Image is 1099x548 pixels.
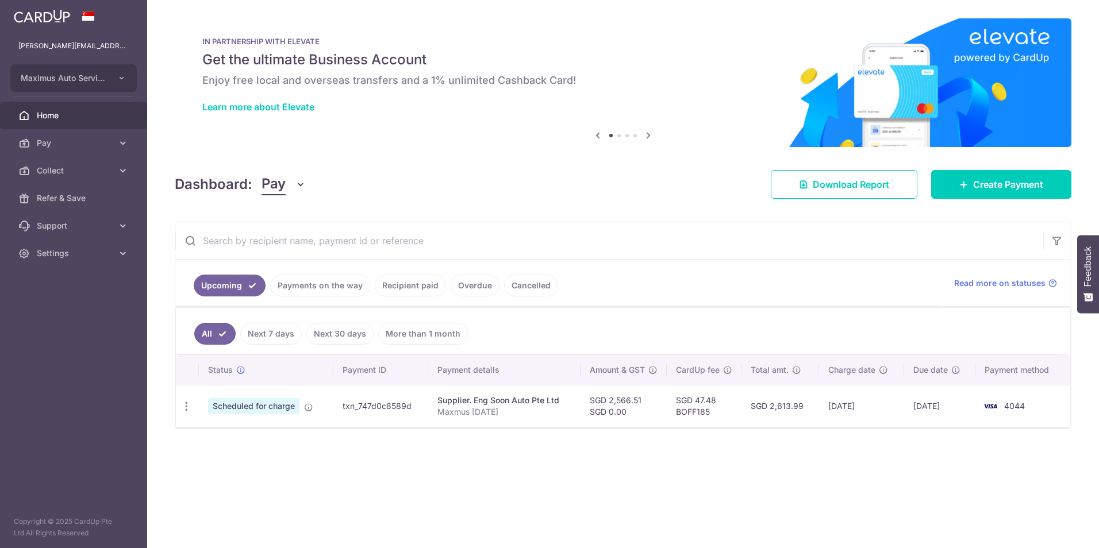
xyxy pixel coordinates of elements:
input: Search by recipient name, payment id or reference [175,222,1043,259]
span: Home [37,110,113,121]
button: Pay [262,173,306,195]
img: CardUp [14,9,70,23]
p: IN PARTNERSHIP WITH ELEVATE [202,37,1044,46]
h5: Get the ultimate Business Account [202,51,1044,69]
td: [DATE] [819,385,904,427]
span: Support [37,220,113,231]
a: More than 1 month [378,323,468,345]
td: SGD 47.48 BOFF185 [667,385,741,427]
span: Total amt. [751,364,789,376]
td: [DATE] [904,385,975,427]
button: Maximus Auto Services Pte Ltd [10,64,137,92]
span: Due date [913,364,948,376]
span: Settings [37,248,113,259]
a: Overdue [451,275,499,296]
img: Bank Card [979,399,1002,413]
th: Payment details [428,355,581,385]
span: Pay [37,137,113,149]
a: Next 7 days [240,323,302,345]
span: Create Payment [973,177,1043,191]
span: Feedback [1083,246,1093,287]
a: All [194,323,236,345]
span: Read more on statuses [954,277,1046,289]
span: Collect [37,165,113,176]
a: Download Report [771,170,917,199]
td: SGD 2,613.99 [741,385,819,427]
span: 4044 [1004,401,1025,411]
span: Scheduled for charge [208,398,299,414]
span: Pay [262,173,286,195]
h6: Enjoy free local and overseas transfers and a 1% unlimited Cashback Card! [202,74,1044,87]
a: Next 30 days [306,323,374,345]
p: [PERSON_NAME][EMAIL_ADDRESS][DOMAIN_NAME] [18,40,129,52]
span: Status [208,364,233,376]
button: Feedback - Show survey [1077,235,1099,313]
div: Supplier. Eng Soon Auto Pte Ltd [437,395,571,406]
a: Upcoming [194,275,266,296]
span: CardUp fee [676,364,720,376]
a: Cancelled [504,275,558,296]
span: Amount & GST [590,364,645,376]
h4: Dashboard: [175,174,252,195]
span: Maximus Auto Services Pte Ltd [21,72,106,84]
a: Recipient paid [375,275,446,296]
span: Charge date [828,364,875,376]
th: Payment method [975,355,1070,385]
td: txn_747d0c8589d [333,385,428,427]
a: Payments on the way [270,275,370,296]
a: Learn more about Elevate [202,101,314,113]
span: Refer & Save [37,192,113,204]
td: SGD 2,566.51 SGD 0.00 [581,385,667,427]
p: Maxmus [DATE] [437,406,571,418]
a: Read more on statuses [954,277,1057,289]
a: Create Payment [931,170,1071,199]
th: Payment ID [333,355,428,385]
span: Download Report [813,177,889,191]
img: Renovation banner [175,18,1071,147]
